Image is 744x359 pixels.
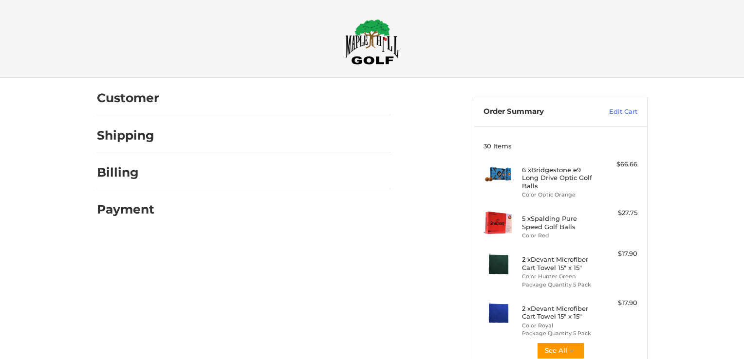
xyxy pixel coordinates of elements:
iframe: Gorgias live chat messenger [10,317,115,349]
iframe: Google Customer Reviews [664,333,744,359]
h4: 2 x Devant Microfiber Cart Towel 15" x 15" [522,255,596,271]
div: $17.90 [599,249,637,259]
div: $66.66 [599,160,637,169]
h2: Customer [97,90,159,106]
li: Color Hunter Green [522,272,596,281]
h4: 2 x Devant Microfiber Cart Towel 15" x 15" [522,305,596,321]
h2: Billing [97,165,154,180]
li: Package Quantity 5 Pack [522,329,596,338]
h3: Order Summary [484,107,588,117]
h2: Payment [97,202,154,217]
li: Color Red [522,232,596,240]
h4: 6 x Bridgestone e9 Long Drive Optic Golf Balls [522,166,596,190]
div: $27.75 [599,208,637,218]
div: $17.90 [599,298,637,308]
li: Color Royal [522,322,596,330]
li: Package Quantity 5 Pack [522,281,596,289]
a: Edit Cart [588,107,637,117]
h4: 5 x Spalding Pure Speed Golf Balls [522,215,596,231]
h3: 30 Items [484,142,637,150]
li: Color Optic Orange [522,191,596,199]
img: Maple Hill Golf [345,19,399,65]
h2: Shipping [97,128,154,143]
